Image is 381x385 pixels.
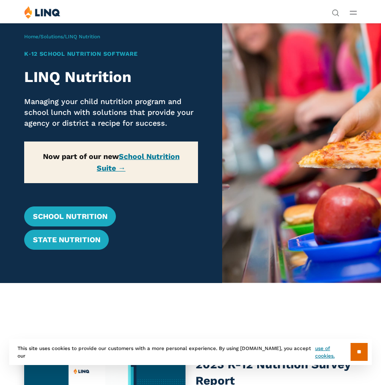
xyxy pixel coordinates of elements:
img: Nutrition Overview Banner [222,23,381,283]
img: LINQ | K‑12 Software [24,6,60,19]
h1: K‑12 School Nutrition Software [24,50,198,58]
strong: LINQ Nutrition [24,68,131,86]
strong: Now part of our new [43,152,180,172]
span: LINQ Nutrition [65,34,100,40]
a: School Nutrition [24,206,115,226]
div: This site uses cookies to provide our customers with a more personal experience. By using [DOMAIN... [9,339,372,365]
nav: Utility Navigation [332,6,339,16]
p: Managing your child nutrition program and school lunch with solutions that provide your agency or... [24,96,198,128]
a: State Nutrition [24,230,108,250]
a: Home [24,34,38,40]
a: Solutions [40,34,63,40]
button: Open Search Bar [332,8,339,16]
span: / / [24,34,100,40]
a: use of cookies. [315,345,351,360]
button: Open Main Menu [350,8,357,17]
a: School Nutrition Suite → [97,152,180,172]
